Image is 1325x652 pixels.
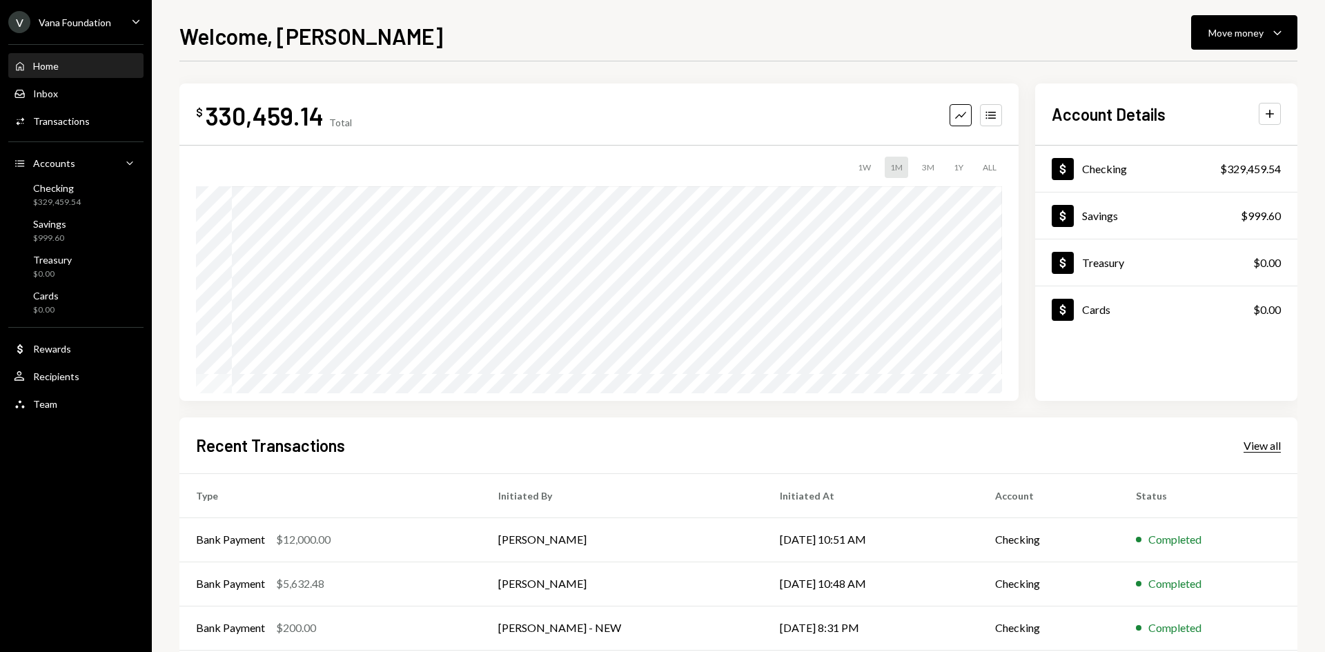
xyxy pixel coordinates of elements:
[33,218,66,230] div: Savings
[482,606,763,650] td: [PERSON_NAME] - NEW
[206,100,324,131] div: 330,459.14
[763,606,979,650] td: [DATE] 8:31 PM
[1208,26,1264,40] div: Move money
[1244,439,1281,453] div: View all
[33,290,59,302] div: Cards
[1052,103,1166,126] h2: Account Details
[33,157,75,169] div: Accounts
[8,391,144,416] a: Team
[977,157,1002,178] div: ALL
[8,53,144,78] a: Home
[482,473,763,517] th: Initiated By
[885,157,908,178] div: 1M
[948,157,969,178] div: 1Y
[8,81,144,106] a: Inbox
[33,60,59,72] div: Home
[8,364,144,388] a: Recipients
[1244,437,1281,453] a: View all
[33,88,58,99] div: Inbox
[196,575,265,592] div: Bank Payment
[8,214,144,247] a: Savings$999.60
[482,562,763,606] td: [PERSON_NAME]
[1191,15,1297,50] button: Move money
[33,343,71,355] div: Rewards
[482,517,763,562] td: [PERSON_NAME]
[8,336,144,361] a: Rewards
[276,575,324,592] div: $5,632.48
[39,17,111,28] div: Vana Foundation
[8,108,144,133] a: Transactions
[916,157,940,178] div: 3M
[1148,620,1201,636] div: Completed
[8,250,144,283] a: Treasury$0.00
[33,182,81,194] div: Checking
[1035,192,1297,239] a: Savings$999.60
[8,286,144,319] a: Cards$0.00
[196,620,265,636] div: Bank Payment
[33,268,72,280] div: $0.00
[1148,531,1201,548] div: Completed
[979,517,1119,562] td: Checking
[179,22,443,50] h1: Welcome, [PERSON_NAME]
[1082,303,1110,316] div: Cards
[276,620,316,636] div: $200.00
[8,11,30,33] div: V
[1035,146,1297,192] a: Checking$329,459.54
[33,304,59,316] div: $0.00
[763,562,979,606] td: [DATE] 10:48 AM
[1253,255,1281,271] div: $0.00
[33,371,79,382] div: Recipients
[33,197,81,208] div: $329,459.54
[1082,209,1118,222] div: Savings
[979,606,1119,650] td: Checking
[763,517,979,562] td: [DATE] 10:51 AM
[33,254,72,266] div: Treasury
[33,115,90,127] div: Transactions
[329,117,352,128] div: Total
[1082,162,1127,175] div: Checking
[1035,239,1297,286] a: Treasury$0.00
[1220,161,1281,177] div: $329,459.54
[8,178,144,211] a: Checking$329,459.54
[33,398,57,410] div: Team
[179,473,482,517] th: Type
[196,106,203,119] div: $
[1082,256,1124,269] div: Treasury
[196,531,265,548] div: Bank Payment
[852,157,876,178] div: 1W
[1035,286,1297,333] a: Cards$0.00
[979,562,1119,606] td: Checking
[1148,575,1201,592] div: Completed
[33,233,66,244] div: $999.60
[1119,473,1297,517] th: Status
[8,150,144,175] a: Accounts
[196,434,345,457] h2: Recent Transactions
[1241,208,1281,224] div: $999.60
[979,473,1119,517] th: Account
[1253,302,1281,318] div: $0.00
[763,473,979,517] th: Initiated At
[276,531,331,548] div: $12,000.00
